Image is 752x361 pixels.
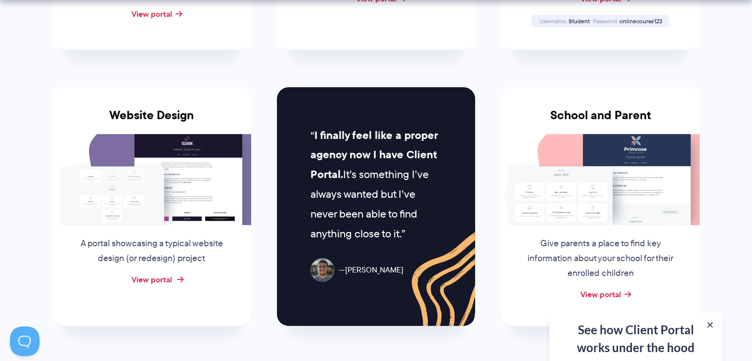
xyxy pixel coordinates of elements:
[16,26,24,34] img: website_grey.svg
[109,58,167,65] div: Keywords by Traffic
[52,108,251,134] h3: Website Design
[98,57,106,65] img: tab_keywords_by_traffic_grey.svg
[10,326,40,356] iframe: Toggle Customer Support
[592,17,618,25] span: Password
[539,17,567,25] span: Username
[77,236,227,266] p: A portal showcasing a typical website design (or redesign) project
[38,58,88,65] div: Domain Overview
[580,288,620,300] a: View portal
[28,16,48,24] div: v 4.0.25
[568,17,589,25] span: Student
[26,26,109,34] div: Domain: [DOMAIN_NAME]
[310,126,442,244] p: It’s something I’ve always wanted but I’ve never been able to find anything close to it.
[525,236,675,281] p: Give parents a place to find key information about your school for their enrolled children
[339,263,403,277] span: [PERSON_NAME]
[132,273,172,285] a: View portal
[310,127,438,183] strong: I finally feel like a proper agency now I have Client Portal.
[132,8,172,20] a: View portal
[501,108,700,134] h3: School and Parent
[16,16,24,24] img: logo_orange.svg
[619,17,662,25] span: onlinecourse123
[27,57,35,65] img: tab_domain_overview_orange.svg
